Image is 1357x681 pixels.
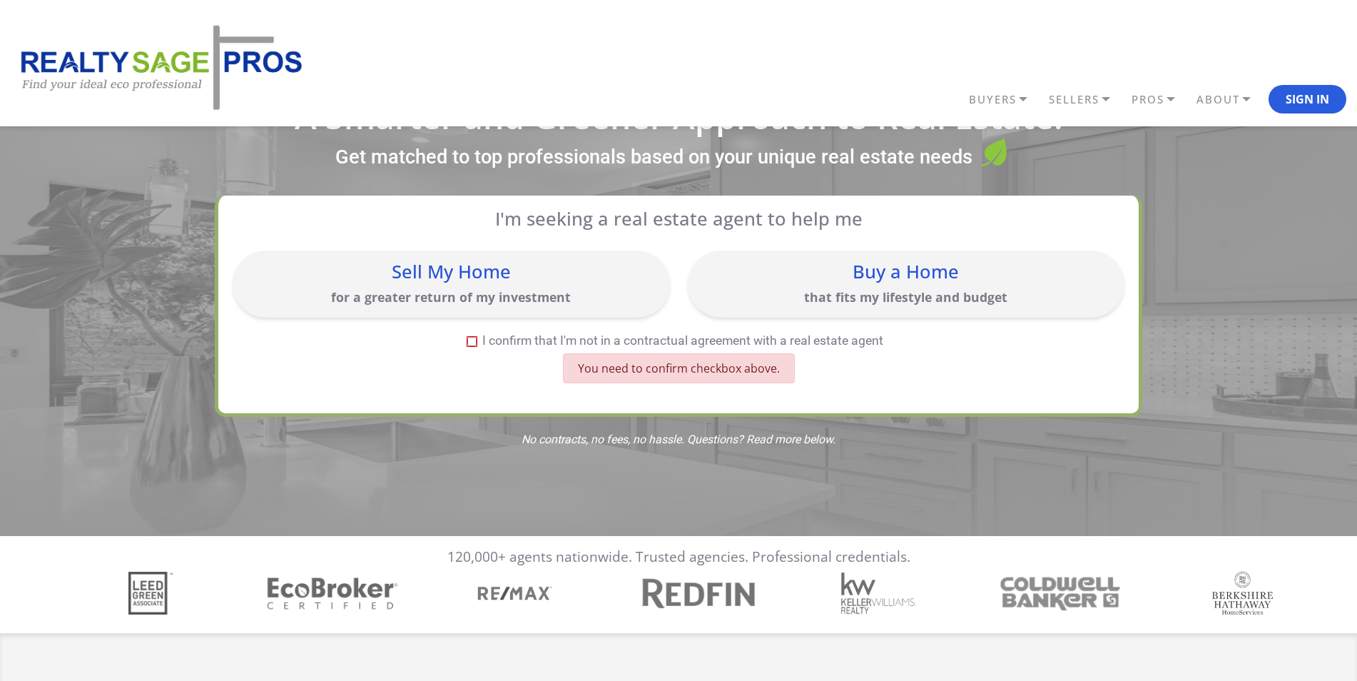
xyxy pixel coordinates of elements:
div: 2 / 7 [278,573,399,614]
h1: A Smarter and Greener Approach to Real Estate. [215,100,1142,133]
button: Sign In [1269,85,1346,113]
p: 120,000+ agents nationwide. Trusted agencies. Professional credentials. [447,548,910,565]
input: I confirm that I'm not in a contractual agreement with a real estate agent [467,337,477,346]
img: Sponsor Logo: Ecobroker [263,573,401,614]
img: Sponsor Logo: Leed Green Associate [128,572,173,615]
div: You need to confirm checkbox above. [563,353,795,383]
div: Sell My Home [240,263,663,281]
div: 6 / 7 [1005,572,1127,615]
img: Sponsor Logo: Remax [477,572,553,615]
img: Sponsor Logo: Coldwell Banker [995,572,1126,615]
img: Sponsor Logo: Keller Williams Realty [840,572,917,615]
label: I confirm that I'm not in a contractual agreement with a real estate agent [233,335,1117,348]
div: 5 / 7 [823,572,945,615]
a: BUYERS [965,87,1045,112]
a: PROS [1128,87,1193,112]
div: 7 / 7 [1187,572,1308,615]
p: I'm seeking a real estate agent to help me [253,208,1104,231]
a: SELLERS [1045,87,1128,112]
div: 3 / 7 [459,572,581,615]
div: Buy a Home [695,263,1118,281]
div: 4 / 7 [641,572,763,615]
label: Get matched to top professionals based on your unique real estate needs [335,145,972,170]
img: Sponsor Logo: Berkshire Hathaway [1212,572,1274,615]
span: No contracts, no fees, no hassle. Questions? Read more below. [215,434,1142,445]
p: that fits my lifestyle and budget [695,288,1118,306]
p: for a greater return of my investment [240,288,663,306]
img: REALTY SAGE PROS [11,23,307,113]
a: ABOUT [1193,87,1269,112]
img: Sponsor Logo: Redfin [630,572,763,615]
div: 1 / 7 [96,572,217,615]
